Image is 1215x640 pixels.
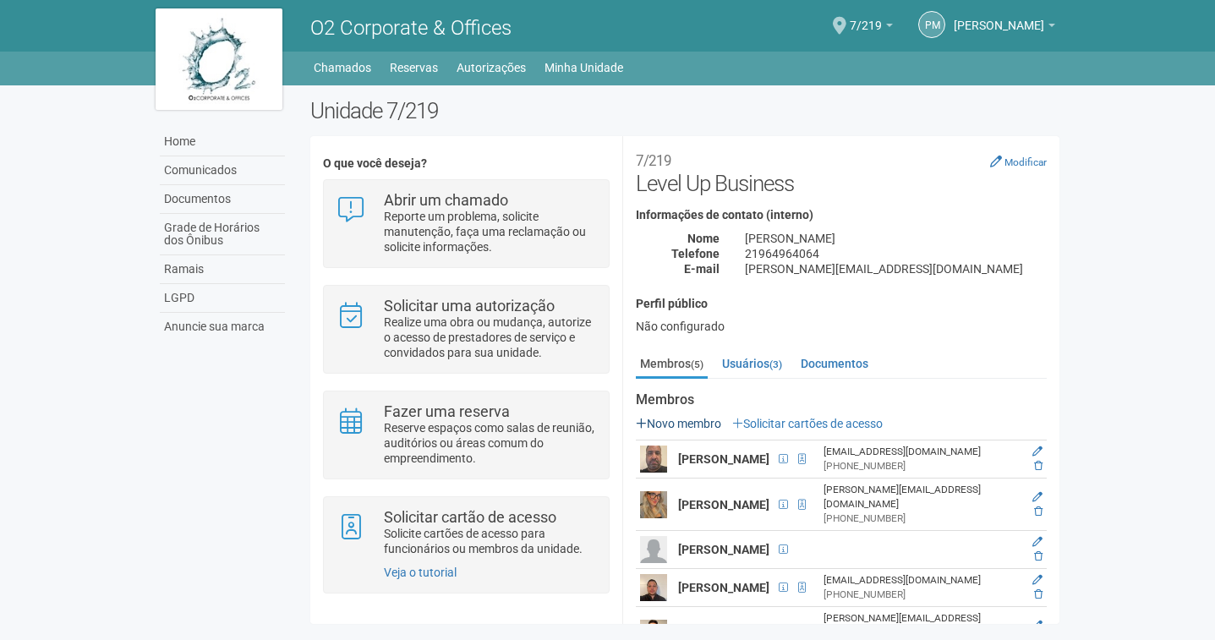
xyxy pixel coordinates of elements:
[636,145,1047,196] h2: Level Up Business
[384,315,596,360] p: Realize uma obra ou mudança, autorize o acesso de prestadores de serviço e convidados para sua un...
[824,511,1016,526] div: [PHONE_NUMBER]
[384,297,555,315] strong: Solicitar uma autorização
[684,262,720,276] strong: E-mail
[732,246,1059,261] div: 21964964064
[687,232,720,245] strong: Nome
[640,491,667,518] img: user.png
[824,573,1016,588] div: [EMAIL_ADDRESS][DOMAIN_NAME]
[310,16,512,40] span: O2 Corporate & Offices
[1004,156,1047,168] small: Modificar
[337,404,596,466] a: Fazer uma reserva Reserve espaços como salas de reunião, auditórios ou áreas comum do empreendime...
[636,417,721,430] a: Novo membro
[850,21,893,35] a: 7/219
[678,543,769,556] strong: [PERSON_NAME]
[636,351,708,379] a: Membros(5)
[1032,446,1043,457] a: Editar membro
[457,56,526,79] a: Autorizações
[160,185,285,214] a: Documentos
[718,351,786,376] a: Usuários(3)
[636,298,1047,310] h4: Perfil público
[337,193,596,254] a: Abrir um chamado Reporte um problema, solicite manutenção, faça uma reclamação ou solicite inform...
[850,3,882,32] span: 7/219
[824,459,1016,473] div: [PHONE_NUMBER]
[678,498,769,511] strong: [PERSON_NAME]
[671,247,720,260] strong: Telefone
[1032,620,1043,632] a: Editar membro
[636,152,671,169] small: 7/219
[1034,506,1043,517] a: Excluir membro
[314,56,371,79] a: Chamados
[640,446,667,473] img: user.png
[323,157,610,170] h4: O que você deseja?
[160,128,285,156] a: Home
[954,21,1055,35] a: [PERSON_NAME]
[678,581,769,594] strong: [PERSON_NAME]
[384,566,457,579] a: Veja o tutorial
[160,284,285,313] a: LGPD
[796,351,873,376] a: Documentos
[337,510,596,556] a: Solicitar cartão de acesso Solicite cartões de acesso para funcionários ou membros da unidade.
[824,588,1016,602] div: [PHONE_NUMBER]
[640,536,667,563] img: user.png
[636,209,1047,222] h4: Informações de contato (interno)
[384,209,596,254] p: Reporte um problema, solicite manutenção, faça uma reclamação ou solicite informações.
[824,483,1016,511] div: [PERSON_NAME][EMAIL_ADDRESS][DOMAIN_NAME]
[160,214,285,255] a: Grade de Horários dos Ônibus
[384,508,556,526] strong: Solicitar cartão de acesso
[160,156,285,185] a: Comunicados
[732,261,1059,276] div: [PERSON_NAME][EMAIL_ADDRESS][DOMAIN_NAME]
[156,8,282,110] img: logo.jpg
[384,526,596,556] p: Solicite cartões de acesso para funcionários ou membros da unidade.
[1032,536,1043,548] a: Editar membro
[640,574,667,601] img: user.png
[918,11,945,38] a: PM
[384,191,508,209] strong: Abrir um chamado
[1034,550,1043,562] a: Excluir membro
[636,392,1047,408] strong: Membros
[384,420,596,466] p: Reserve espaços como salas de reunião, auditórios ou áreas comum do empreendimento.
[310,98,1060,123] h2: Unidade 7/219
[160,313,285,341] a: Anuncie sua marca
[691,358,703,370] small: (5)
[545,56,623,79] a: Minha Unidade
[824,445,1016,459] div: [EMAIL_ADDRESS][DOMAIN_NAME]
[160,255,285,284] a: Ramais
[732,231,1059,246] div: [PERSON_NAME]
[954,3,1044,32] span: Paulo Mauricio Rodrigues Pinto
[390,56,438,79] a: Reservas
[732,417,883,430] a: Solicitar cartões de acesso
[1034,460,1043,472] a: Excluir membro
[1032,574,1043,586] a: Editar membro
[678,452,769,466] strong: [PERSON_NAME]
[824,611,1016,640] div: [PERSON_NAME][EMAIL_ADDRESS][DOMAIN_NAME]
[384,402,510,420] strong: Fazer uma reserva
[1032,491,1043,503] a: Editar membro
[1034,588,1043,600] a: Excluir membro
[636,319,1047,334] div: Não configurado
[769,358,782,370] small: (3)
[337,298,596,360] a: Solicitar uma autorização Realize uma obra ou mudança, autorize o acesso de prestadores de serviç...
[990,155,1047,168] a: Modificar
